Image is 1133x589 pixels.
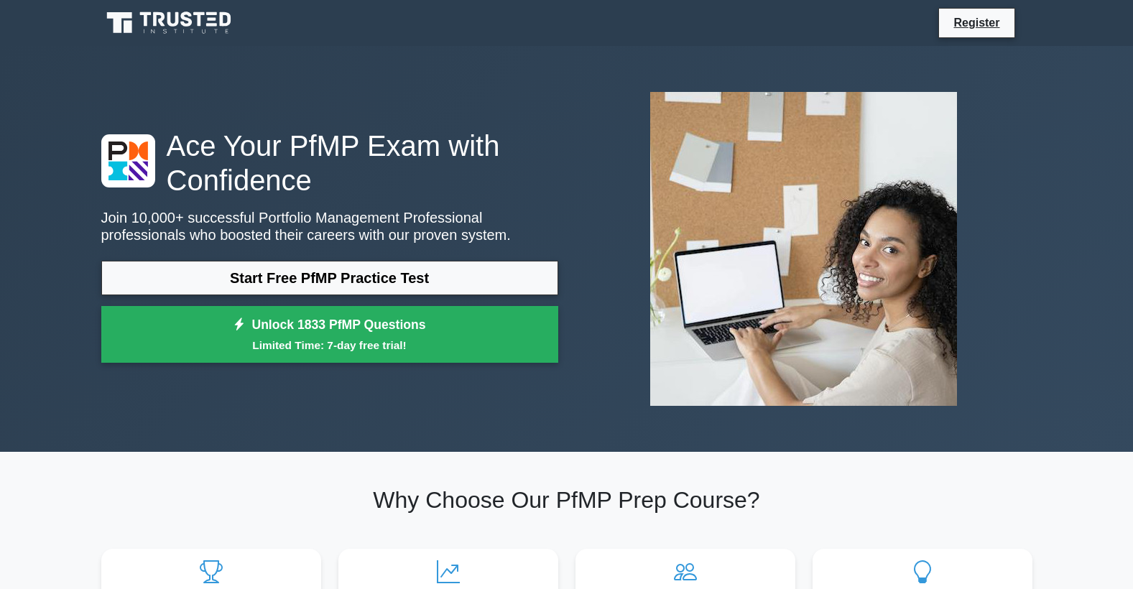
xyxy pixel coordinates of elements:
h2: Why Choose Our PfMP Prep Course? [101,486,1032,514]
a: Start Free PfMP Practice Test [101,261,558,295]
h1: Ace Your PfMP Exam with Confidence [101,129,558,198]
a: Register [945,14,1008,32]
p: Join 10,000+ successful Portfolio Management Professional professionals who boosted their careers... [101,209,558,244]
small: Limited Time: 7-day free trial! [119,337,540,353]
a: Unlock 1833 PfMP QuestionsLimited Time: 7-day free trial! [101,306,558,363]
